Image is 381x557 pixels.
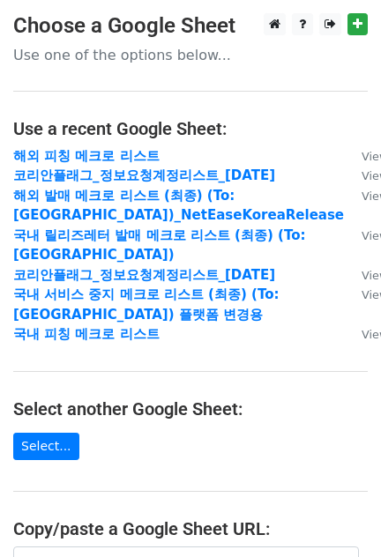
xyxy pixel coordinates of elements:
h4: Copy/paste a Google Sheet URL: [13,518,368,539]
a: 코리안플래그_정보요청계정리스트_[DATE] [13,267,275,283]
h4: Use a recent Google Sheet: [13,118,368,139]
a: 국내 릴리즈레터 발매 메크로 리스트 (최종) (To:[GEOGRAPHIC_DATA]) [13,227,305,264]
a: 국내 서비스 중지 메크로 리스트 (최종) (To:[GEOGRAPHIC_DATA]) 플랫폼 변경용 [13,286,279,323]
h3: Choose a Google Sheet [13,13,368,39]
a: Select... [13,433,79,460]
a: 해외 피칭 메크로 리스트 [13,148,160,164]
h4: Select another Google Sheet: [13,398,368,420]
a: 국내 피칭 메크로 리스트 [13,326,160,342]
p: Use one of the options below... [13,46,368,64]
a: 코리안플래그_정보요청계정리스트_[DATE] [13,167,275,183]
a: 해외 발매 메크로 리스트 (최종) (To: [GEOGRAPHIC_DATA])_NetEaseKoreaRelease [13,188,344,224]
